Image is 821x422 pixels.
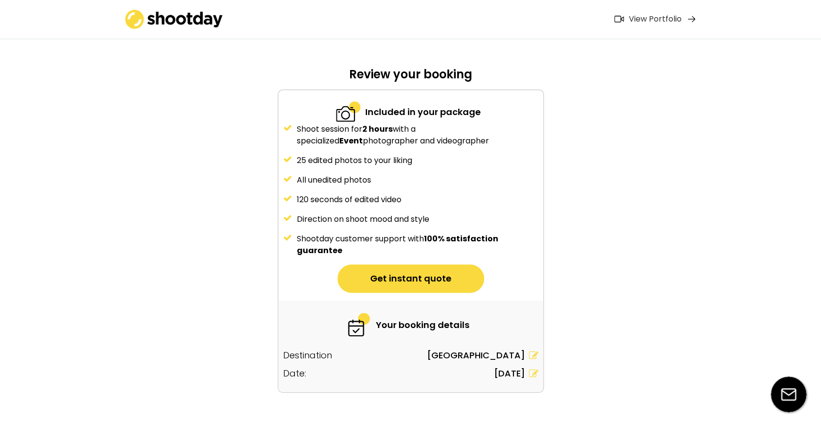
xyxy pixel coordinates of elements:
[336,100,360,123] img: 2-specialized.svg
[283,367,306,380] div: Date:
[278,67,544,90] div: Review your booking
[771,376,806,412] img: email-icon%20%281%29.svg
[427,349,525,362] div: [GEOGRAPHIC_DATA]
[494,367,525,380] div: [DATE]
[297,233,500,256] strong: 100% satisfaction guarantee
[337,264,484,293] button: Get instant quote
[125,10,223,29] img: shootday_logo.png
[614,16,624,23] img: Icon%20feather-video%402x.png
[365,105,481,118] div: Included in your package
[376,318,469,331] div: Your booking details
[297,174,538,186] div: All unedited photos
[283,349,332,362] div: Destination
[362,123,393,135] strong: 2 hours
[297,213,538,225] div: Direction on shoot mood and style
[347,313,371,336] img: 6-fast.svg
[297,155,538,166] div: 25 edited photos to your liking
[339,135,363,146] strong: Event
[297,194,538,206] div: 120 seconds of edited video
[629,14,682,24] div: View Portfolio
[297,233,538,257] div: Shootday customer support with
[297,123,538,147] div: Shoot session for with a specialized photographer and videographer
